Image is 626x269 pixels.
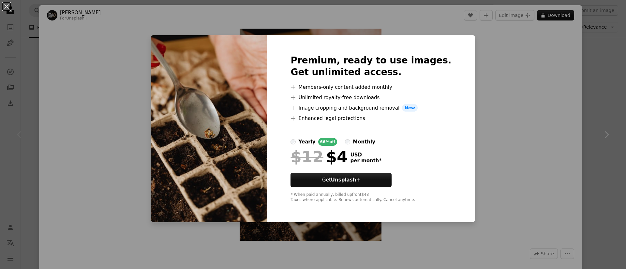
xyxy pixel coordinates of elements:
input: yearly66%off [291,139,296,144]
div: $4 [291,148,348,165]
li: Image cropping and background removal [291,104,451,112]
button: GetUnsplash+ [291,173,392,187]
li: Members-only content added monthly [291,83,451,91]
div: monthly [353,138,375,146]
span: $12 [291,148,323,165]
span: New [402,104,418,112]
li: Unlimited royalty-free downloads [291,94,451,101]
div: * When paid annually, billed upfront $48 Taxes where applicable. Renews automatically. Cancel any... [291,192,451,203]
div: 66% off [318,138,337,146]
input: monthly [345,139,350,144]
li: Enhanced legal protections [291,114,451,122]
div: yearly [298,138,315,146]
span: USD [350,152,381,158]
strong: Unsplash+ [331,177,360,183]
img: premium_photo-1678371210307-216a97a97307 [151,35,267,222]
span: per month * [350,158,381,164]
h2: Premium, ready to use images. Get unlimited access. [291,55,451,78]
